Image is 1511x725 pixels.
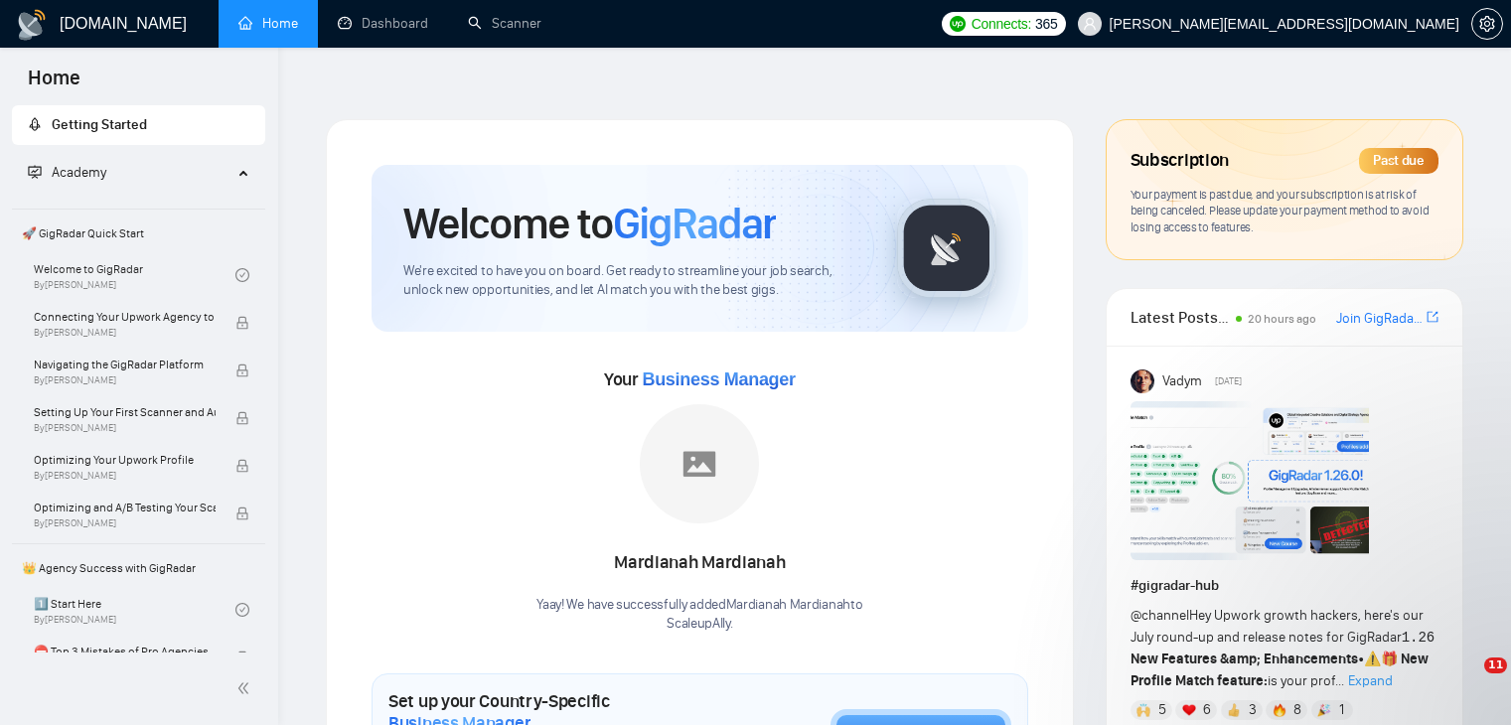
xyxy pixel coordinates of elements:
a: 1️⃣ Start HereBy[PERSON_NAME] [34,588,235,632]
span: Your payment is past due, and your subscription is at risk of being canceled. Please update your ... [1131,187,1430,234]
span: Academy [28,164,106,181]
span: double-left [236,678,256,698]
span: Navigating the GigRadar Platform [34,355,216,374]
span: By [PERSON_NAME] [34,327,216,339]
span: [DATE] [1215,372,1242,390]
span: Optimizing and A/B Testing Your Scanner for Better Results [34,498,216,517]
span: By [PERSON_NAME] [34,470,216,482]
span: 🚀 GigRadar Quick Start [14,214,263,253]
a: setting [1471,16,1503,32]
span: ⛔ Top 3 Mistakes of Pro Agencies [34,642,216,661]
span: Home [12,64,96,105]
span: 1 [1339,700,1344,720]
img: logo [16,9,48,41]
a: export [1427,308,1438,327]
span: 👑 Agency Success with GigRadar [14,548,263,588]
a: Join GigRadar Slack Community [1336,308,1423,330]
span: We're excited to have you on board. Get ready to streamline your job search, unlock new opportuni... [403,262,865,300]
img: 🙌 [1136,703,1150,717]
div: Yaay! We have successfully added Mardianah Mardianah to [536,596,862,634]
span: Your [604,368,796,390]
span: rocket [28,117,42,131]
li: Getting Started [12,105,265,145]
img: placeholder.png [640,404,759,523]
a: Welcome to GigRadarBy[PERSON_NAME] [34,253,235,297]
span: 8 [1293,700,1301,720]
span: lock [235,363,249,377]
span: lock [235,459,249,473]
span: 20 hours ago [1248,312,1316,326]
img: upwork-logo.png [950,16,966,32]
img: Vadym [1131,369,1154,393]
img: gigradar-logo.png [897,199,996,298]
img: 🔥 [1273,703,1286,717]
div: Mardianah Mardianah [536,546,862,580]
span: 5 [1158,700,1166,720]
span: 6 [1203,700,1211,720]
span: Latest Posts from the GigRadar Community [1131,305,1230,330]
span: fund-projection-screen [28,165,42,179]
span: lock [235,316,249,330]
span: By [PERSON_NAME] [34,422,216,434]
span: Connecting Your Upwork Agency to GigRadar [34,307,216,327]
span: lock [235,507,249,520]
span: Business Manager [642,369,795,389]
button: setting [1471,8,1503,40]
span: GigRadar [613,197,776,250]
a: dashboardDashboard [338,15,428,32]
img: 👍 [1227,703,1241,717]
span: Optimizing Your Upwork Profile [34,450,216,470]
span: check-circle [235,268,249,282]
img: F09AC4U7ATU-image.png [1131,401,1369,560]
span: Setting Up Your First Scanner and Auto-Bidder [34,402,216,422]
span: setting [1472,16,1502,32]
a: searchScanner [468,15,541,32]
a: homeHome [238,15,298,32]
h1: Welcome to [403,197,776,250]
div: Past due [1359,148,1438,174]
span: check-circle [235,603,249,617]
span: Subscription [1131,144,1229,178]
span: export [1427,309,1438,325]
span: 11 [1484,657,1507,673]
iframe: Intercom live chat [1443,657,1491,705]
span: By [PERSON_NAME] [34,374,216,386]
p: ScaleupAlly . [536,615,862,634]
span: 365 [1035,13,1057,35]
span: lock [235,651,249,664]
img: 🎉 [1317,703,1331,717]
span: 3 [1249,700,1257,720]
img: ❤️ [1182,703,1196,717]
span: Expand [1348,672,1393,689]
span: user [1083,17,1097,31]
span: Connects: [972,13,1031,35]
span: lock [235,411,249,425]
span: Academy [52,164,106,181]
span: By [PERSON_NAME] [34,517,216,529]
span: Vadym [1162,370,1202,392]
span: Getting Started [52,116,147,133]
